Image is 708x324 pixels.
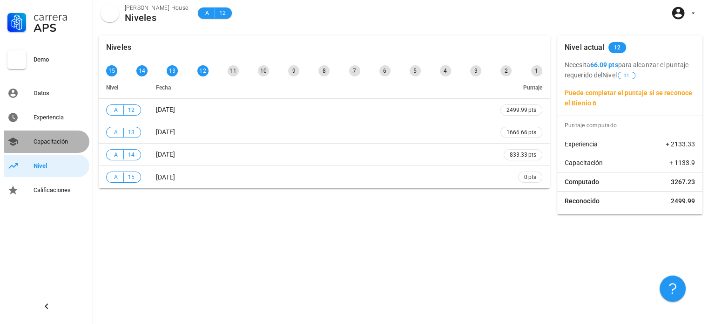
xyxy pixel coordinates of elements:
[565,89,692,107] b: Puede completar el puntaje si se reconoce el Bienio 6
[156,151,175,158] span: [DATE]
[112,105,120,115] span: A
[510,150,536,159] span: 833.33 pts
[156,84,171,91] span: Fecha
[590,61,618,69] b: 66.09 pts
[624,72,629,79] span: 11
[671,196,695,206] span: 2499.99
[523,84,542,91] span: Puntaje
[561,116,702,135] div: Puntaje computado
[440,65,451,76] div: 4
[156,106,175,113] span: [DATE]
[565,139,598,149] span: Experiencia
[669,158,695,167] span: + 1133.9
[493,76,550,99] th: Puntaje
[101,4,119,22] div: avatar
[128,128,135,137] span: 13
[106,35,131,60] div: Niveles
[156,128,175,136] span: [DATE]
[500,65,512,76] div: 2
[379,65,391,76] div: 6
[112,128,120,137] span: A
[106,84,118,91] span: Nivel
[4,106,89,129] a: Experiencia
[4,82,89,104] a: Datos
[136,65,148,76] div: 14
[565,158,603,167] span: Capacitación
[565,60,695,80] p: Necesita para alcanzar el puntaje requerido del
[219,8,226,18] span: 12
[34,22,86,34] div: APS
[288,65,299,76] div: 9
[112,150,120,159] span: A
[506,105,536,115] span: 2499.99 pts
[34,186,86,194] div: Calificaciones
[125,3,189,13] div: [PERSON_NAME] House
[99,76,148,99] th: Nivel
[565,177,599,186] span: Computado
[228,65,239,76] div: 11
[602,71,636,79] span: Nivel
[258,65,269,76] div: 10
[34,11,86,22] div: Carrera
[4,155,89,177] a: Nivel
[128,105,135,115] span: 12
[34,56,86,63] div: Demo
[614,42,621,53] span: 12
[197,65,209,76] div: 12
[34,114,86,121] div: Experiencia
[106,65,117,76] div: 15
[410,65,421,76] div: 5
[470,65,481,76] div: 3
[349,65,360,76] div: 7
[203,8,211,18] span: A
[666,139,695,149] span: + 2133.33
[156,173,175,181] span: [DATE]
[506,128,536,137] span: 1666.66 pts
[565,35,605,60] div: Nivel actual
[128,150,135,159] span: 14
[671,177,695,186] span: 3267.23
[34,138,86,145] div: Capacitación
[148,76,493,99] th: Fecha
[531,65,542,76] div: 1
[167,65,178,76] div: 13
[4,131,89,153] a: Capacitación
[34,162,86,170] div: Nivel
[524,172,536,182] span: 0 pts
[112,172,120,182] span: A
[125,13,189,23] div: Niveles
[565,196,600,206] span: Reconocido
[4,179,89,201] a: Calificaciones
[34,90,86,97] div: Datos
[128,172,135,182] span: 15
[318,65,330,76] div: 8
